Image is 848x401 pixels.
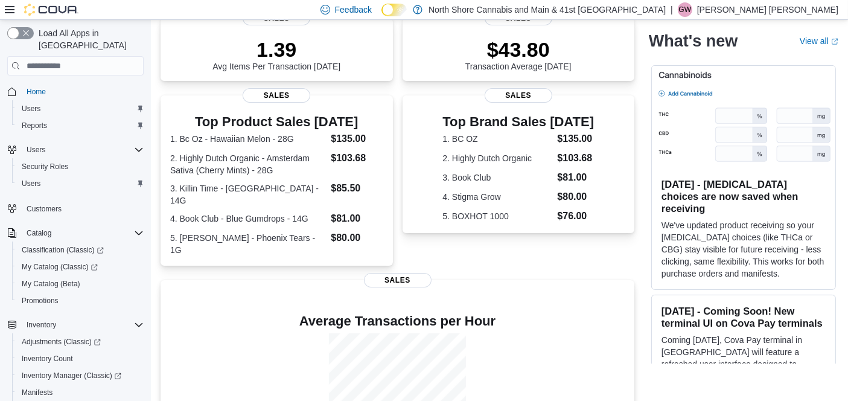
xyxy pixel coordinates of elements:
p: | [671,2,673,17]
span: Inventory [27,320,56,330]
a: Customers [22,202,66,216]
span: Adjustments (Classic) [17,335,144,349]
h3: Top Product Sales [DATE] [170,115,383,129]
dt: 2. Highly Dutch Organic - Amsterdam Sativa (Cherry Mints) - 28G [170,152,326,176]
span: Reports [22,121,47,130]
dt: 1. Bc Oz - Hawaiian Melon - 28G [170,133,326,145]
span: Dark Mode [381,16,382,17]
button: Reports [12,117,148,134]
dt: 2. Highly Dutch Organic [442,152,552,164]
h3: [DATE] - [MEDICAL_DATA] choices are now saved when receiving [662,178,826,214]
svg: External link [831,38,838,45]
a: My Catalog (Beta) [17,277,85,291]
span: Customers [27,204,62,214]
dd: $135.00 [557,132,594,146]
p: 1.39 [212,37,340,62]
span: Security Roles [22,162,68,172]
span: Catalog [22,226,144,240]
dd: $76.00 [557,209,594,223]
p: [PERSON_NAME] [PERSON_NAME] [697,2,838,17]
a: Users [17,101,45,116]
a: My Catalog (Classic) [12,258,148,275]
button: Manifests [12,384,148,401]
span: Customers [22,200,144,216]
a: Home [22,85,51,99]
span: Load All Apps in [GEOGRAPHIC_DATA] [34,27,144,51]
button: Users [12,175,148,192]
img: Cova [24,4,78,16]
dt: 3. Book Club [442,172,552,184]
span: Home [22,84,144,99]
span: Promotions [22,296,59,306]
p: $43.80 [465,37,572,62]
a: Security Roles [17,159,73,174]
span: Inventory [22,318,144,332]
span: Classification (Classic) [22,245,104,255]
a: My Catalog (Classic) [17,260,103,274]
a: Classification (Classic) [12,242,148,258]
button: Catalog [2,225,148,242]
span: My Catalog (Classic) [17,260,144,274]
span: Inventory Count [17,351,144,366]
span: Inventory Manager (Classic) [17,368,144,383]
button: Users [2,141,148,158]
span: Adjustments (Classic) [22,337,101,347]
span: My Catalog (Beta) [17,277,144,291]
span: Users [22,143,144,157]
a: Classification (Classic) [17,243,109,257]
button: Home [2,83,148,100]
span: Home [27,87,46,97]
a: Manifests [17,385,57,400]
a: Reports [17,118,52,133]
button: Catalog [22,226,56,240]
dd: $103.68 [557,151,594,165]
h3: [DATE] - Coming Soon! New terminal UI on Cova Pay terminals [662,305,826,329]
span: Users [22,179,40,188]
dd: $80.00 [331,231,383,245]
span: Sales [243,88,310,103]
a: Adjustments (Classic) [12,333,148,350]
a: Inventory Manager (Classic) [17,368,126,383]
h3: Top Brand Sales [DATE] [442,115,594,129]
a: Adjustments (Classic) [17,335,106,349]
dt: 5. BOXHOT 1000 [442,210,552,222]
span: Inventory Count [22,354,73,364]
span: Sales [485,88,552,103]
dd: $81.00 [557,170,594,185]
h4: Average Transactions per Hour [170,314,625,329]
a: Inventory Count [17,351,78,366]
span: Reports [17,118,144,133]
span: Users [27,145,45,155]
div: Transaction Average [DATE] [465,37,572,71]
p: We've updated product receiving so your [MEDICAL_DATA] choices (like THCa or CBG) stay visible fo... [662,219,826,280]
span: Catalog [27,228,51,238]
dt: 4. Stigma Grow [442,191,552,203]
dt: 3. Killin Time - [GEOGRAPHIC_DATA] - 14G [170,182,326,207]
span: Security Roles [17,159,144,174]
span: Users [17,101,144,116]
span: Sales [364,273,432,287]
h2: What's new [649,31,738,51]
span: Users [17,176,144,191]
button: Users [22,143,50,157]
dt: 5. [PERSON_NAME] - Phoenix Tears - 1G [170,232,326,256]
button: Security Roles [12,158,148,175]
dd: $80.00 [557,190,594,204]
span: Inventory Manager (Classic) [22,371,121,380]
dt: 4. Book Club - Blue Gumdrops - 14G [170,213,326,225]
button: Inventory [22,318,61,332]
a: Users [17,176,45,191]
p: North Shore Cannabis and Main & 41st [GEOGRAPHIC_DATA] [429,2,666,17]
span: Classification (Classic) [17,243,144,257]
dt: 1. BC OZ [442,133,552,145]
button: Customers [2,199,148,217]
a: Promotions [17,294,63,308]
button: Users [12,100,148,117]
button: Inventory [2,316,148,333]
span: Promotions [17,294,144,308]
span: Manifests [17,385,144,400]
button: My Catalog (Beta) [12,275,148,292]
span: Feedback [335,4,372,16]
dd: $103.68 [331,151,383,165]
a: Inventory Manager (Classic) [12,367,148,384]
